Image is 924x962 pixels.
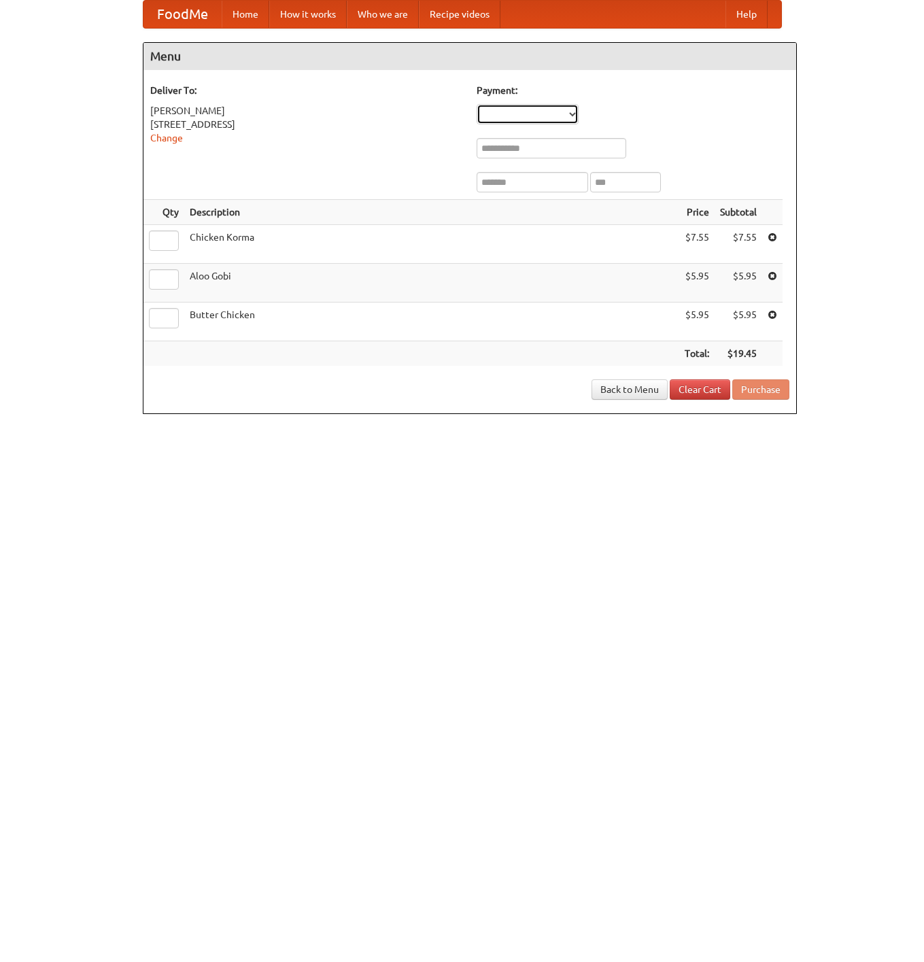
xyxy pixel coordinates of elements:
td: $5.95 [715,264,762,303]
td: Chicken Korma [184,225,679,264]
td: $5.95 [679,264,715,303]
div: [PERSON_NAME] [150,104,463,118]
th: Qty [143,200,184,225]
th: Description [184,200,679,225]
th: Price [679,200,715,225]
h5: Payment: [477,84,789,97]
a: Clear Cart [670,379,730,400]
a: How it works [269,1,347,28]
a: FoodMe [143,1,222,28]
th: Subtotal [715,200,762,225]
h4: Menu [143,43,796,70]
h5: Deliver To: [150,84,463,97]
th: $19.45 [715,341,762,366]
a: Home [222,1,269,28]
td: Butter Chicken [184,303,679,341]
a: Back to Menu [592,379,668,400]
td: $5.95 [715,303,762,341]
a: Help [725,1,768,28]
td: $7.55 [715,225,762,264]
div: [STREET_ADDRESS] [150,118,463,131]
a: Change [150,133,183,143]
th: Total: [679,341,715,366]
td: $7.55 [679,225,715,264]
td: Aloo Gobi [184,264,679,303]
a: Recipe videos [419,1,500,28]
button: Purchase [732,379,789,400]
a: Who we are [347,1,419,28]
td: $5.95 [679,303,715,341]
